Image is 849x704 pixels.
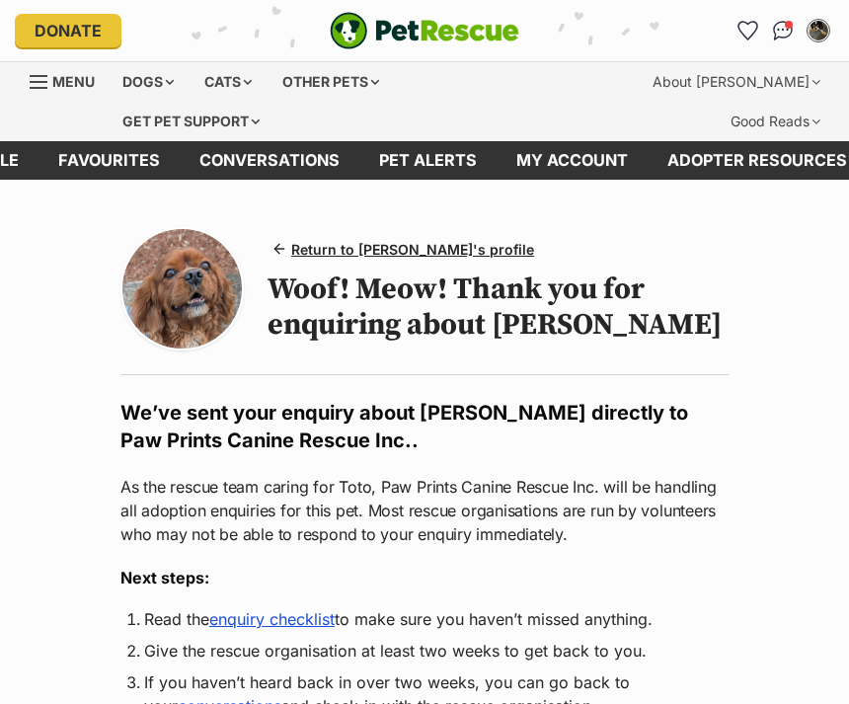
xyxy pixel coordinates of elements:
[809,21,828,40] img: Wendy Forshaw profile pic
[209,609,335,629] a: enquiry checklist
[732,15,763,46] a: Favourites
[109,62,188,102] div: Dogs
[144,607,705,631] li: Read the to make sure you haven’t missed anything.
[15,14,121,47] a: Donate
[291,239,534,260] span: Return to [PERSON_NAME]'s profile
[109,102,273,141] div: Get pet support
[497,141,648,180] a: My account
[120,475,729,546] p: As the rescue team caring for Toto, Paw Prints Canine Rescue Inc. will be handling all adoption e...
[773,21,794,40] img: chat-41dd97257d64d25036548639549fe6c8038ab92f7586957e7f3b1b290dea8141.svg
[39,141,180,180] a: Favourites
[717,102,834,141] div: Good Reads
[767,15,799,46] a: Conversations
[120,399,729,454] h2: We’ve sent your enquiry about [PERSON_NAME] directly to Paw Prints Canine Rescue Inc..
[120,566,729,589] h3: Next steps:
[269,62,393,102] div: Other pets
[268,272,729,343] h1: Woof! Meow! Thank you for enquiring about [PERSON_NAME]
[330,12,519,49] img: logo-e224e6f780fb5917bec1dbf3a21bbac754714ae5b6737aabdf751b685950b380.svg
[191,62,266,102] div: Cats
[122,229,242,349] img: Photo of Toto
[144,639,705,663] li: Give the rescue organisation at least two weeks to get back to you.
[732,15,834,46] ul: Account quick links
[803,15,834,46] button: My account
[330,12,519,49] a: PetRescue
[180,141,359,180] a: conversations
[268,235,542,264] a: Return to [PERSON_NAME]'s profile
[52,73,95,90] span: Menu
[639,62,834,102] div: About [PERSON_NAME]
[30,62,109,98] a: Menu
[359,141,497,180] a: Pet alerts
